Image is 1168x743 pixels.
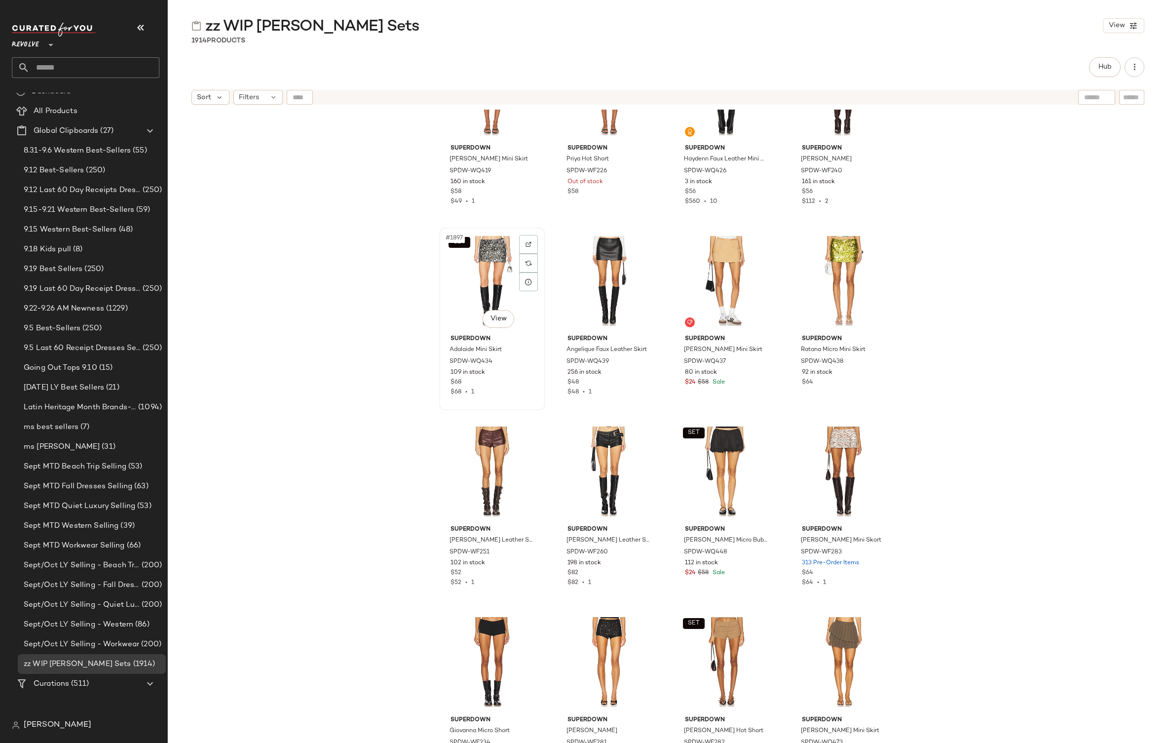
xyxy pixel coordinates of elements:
span: All Products [34,106,77,117]
span: 1914 [191,37,207,44]
img: SPDW-WF260_V1.jpg [560,422,659,521]
span: 1 [471,580,474,586]
span: Ratana Micro Mini Skirt [801,346,866,354]
img: SPDW-WF282_V1.jpg [677,612,776,712]
span: (63) [132,481,149,492]
span: (1914) [131,659,155,670]
img: svg%3e [191,21,201,31]
span: • [815,198,825,205]
div: Products [191,36,245,46]
img: svg%3e [12,721,20,729]
span: Angelique Faux Leather Skirt [566,346,647,354]
span: • [461,580,471,586]
img: SPDW-WQ448_V1.jpg [677,422,776,521]
span: Sept MTD Beach Trip Selling [24,461,126,472]
img: svg%3e [687,319,693,325]
span: $58 [698,378,709,387]
span: SPDW-WF283 [801,548,842,557]
span: $58 [698,569,709,578]
span: [PERSON_NAME] Mini Skirt [684,346,762,354]
button: SET [683,428,705,438]
span: 109 in stock [451,368,485,377]
span: [PERSON_NAME] Mini Skort [801,536,881,545]
span: SPDW-WF260 [566,548,608,557]
span: superdown [451,716,534,725]
span: • [578,580,588,586]
span: (250) [80,323,102,334]
span: (200) [140,599,162,611]
span: 9.19 Best Sellers [24,264,82,275]
span: Sale [711,570,725,576]
span: Sept/Oct LY Selling - Quiet Luxe [24,599,140,611]
span: (48) [117,224,133,235]
span: $24 [685,378,696,387]
span: 102 in stock [451,559,485,568]
span: superdown [567,335,651,344]
span: superdown [685,144,768,153]
span: SPDW-WQ434 [450,357,492,366]
span: zz WIP [PERSON_NAME] Sets [24,659,131,670]
span: • [700,198,710,205]
span: $56 [802,188,813,196]
span: 8.31-9.6 Western Best-Sellers [24,145,131,156]
span: Curations [34,678,69,690]
span: 1 [589,389,592,395]
span: superdown [802,144,885,153]
span: superdown [567,144,651,153]
span: $58 [567,188,578,196]
span: [PERSON_NAME] Leather Short [566,536,650,545]
span: zz WIP [PERSON_NAME] Sets [205,17,419,37]
span: 1 [588,580,591,586]
span: [DATE] LY Best Sellers [24,382,104,393]
span: 3 in stock [685,178,712,187]
span: Out of stock [567,178,603,187]
img: SPDW-WF251_V1.jpg [443,422,542,521]
span: SPDW-WQ448 [684,548,727,557]
span: superdown [567,525,651,534]
span: (31) [100,441,115,453]
span: 1 [471,389,474,395]
span: SPDW-WQ426 [684,167,726,176]
span: [PERSON_NAME] [24,719,91,731]
span: (200) [140,580,162,591]
span: SET [687,430,700,436]
img: SPDW-WF234_V1.jpg [443,612,542,712]
span: (8) [71,244,82,255]
span: (200) [139,639,161,650]
button: Hub [1089,57,1121,77]
span: • [462,198,472,205]
img: SPDW-WF283_V1.jpg [794,422,893,521]
span: 313 Pre-Order Items [802,559,859,568]
span: $82 [567,569,578,578]
span: (250) [141,283,162,295]
span: (86) [133,619,150,630]
span: [PERSON_NAME] Mini Skirt [801,727,879,736]
span: 10 [710,198,717,205]
span: $64 [802,580,813,586]
img: SPDW-WQ473_V1.jpg [794,612,893,712]
span: superdown [802,335,885,344]
span: 9.12 Last 60 Day Receipts Dresses [24,185,141,196]
button: View [483,310,514,328]
img: SPDW-WF281_V1.jpg [560,612,659,712]
span: [PERSON_NAME] Mini Skirt [450,155,528,164]
span: 92 in stock [802,368,832,377]
span: $82 [567,580,578,586]
span: Filters [239,92,259,103]
span: superdown [451,335,534,344]
img: SPDW-WQ437_V1.jpg [677,231,776,331]
span: 9.5 Last 60 Receipt Dresses Selling [24,343,141,354]
span: (1094) [136,402,162,413]
span: 160 in stock [451,178,485,187]
span: $56 [685,188,696,196]
span: View [490,315,507,323]
img: SPDW-WQ438_V1.jpg [794,231,893,331]
img: cfy_white_logo.C9jOOHJF.svg [12,23,96,37]
span: 112 in stock [685,559,718,568]
span: Sept MTD Workwear Selling [24,540,125,551]
span: superdown [685,335,768,344]
span: $68 [451,389,461,395]
span: [PERSON_NAME] Leather Shorts [450,536,533,545]
span: $560 [685,198,700,205]
span: SPDW-WQ439 [566,357,609,366]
